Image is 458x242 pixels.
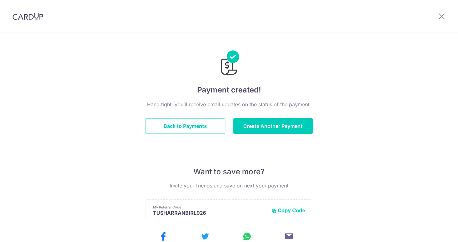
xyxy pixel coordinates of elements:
button: Create Another Payment [233,118,313,134]
p: My Referral Code [153,205,266,210]
p: Hang tight, you’ll receive email updates on the status of the payment. [145,101,313,108]
p: TUSHARRANBIRL926 [153,210,266,216]
img: Payments [219,50,239,77]
button: Back to Payments [145,118,225,134]
h4: Payment created! [145,84,313,96]
button: Copy Code [271,207,305,213]
img: CardUp [13,13,43,20]
p: Invite your friends and save on next your payment [145,182,313,189]
p: Want to save more? [145,167,313,177]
